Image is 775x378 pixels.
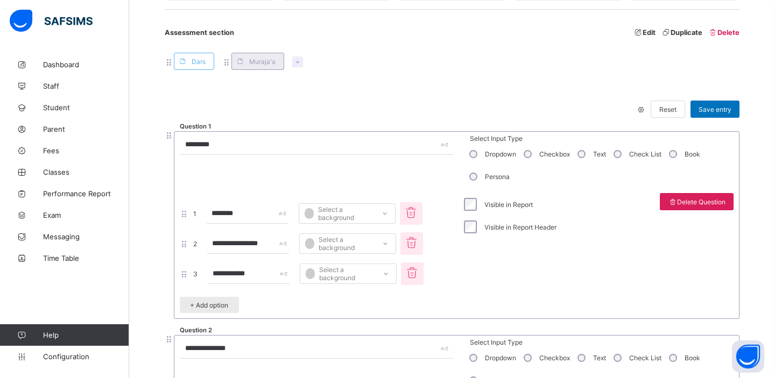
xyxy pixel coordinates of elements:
span: Select Input Type [470,338,728,346]
span: Time Table [43,254,129,262]
span: Duplicate [661,28,702,37]
span: Select Input Type [470,134,728,142]
span: 1 [180,201,422,226]
span: Muraja'a [249,58,276,66]
span: Parent [43,125,129,133]
label: Book [685,354,700,362]
span: Messaging [43,232,129,241]
span: Student [43,103,129,112]
label: Visible in Report [484,201,533,209]
label: Checkbox [539,354,570,362]
span: Configuration [43,352,129,361]
label: Question 2 [180,326,212,334]
span: 3 [180,261,424,286]
span: Help [43,331,129,339]
label: Check List [629,354,661,362]
label: Visible in Report Header [484,223,556,231]
span: Delete [708,28,739,37]
span: Classes [43,168,129,176]
div: Select a background [305,203,374,224]
span: + Add option [188,301,231,309]
label: Book [685,150,700,158]
span: Dars [192,58,206,66]
div: Question 1Select Input TypeDropdownCheckboxTextCheck ListBookPersona1Select a background 2Select ... [165,131,739,330]
label: Persona [485,173,510,181]
span: 2 [180,231,423,256]
div: 2Select a background [180,231,454,256]
label: Check List [629,150,661,158]
div: Muraja'a [222,53,287,71]
label: Dropdown [485,150,516,158]
span: Dashboard [43,60,129,69]
span: Edit [633,28,656,37]
img: safsims [10,10,93,32]
span: Fees [43,146,129,155]
label: Dropdown [485,354,516,362]
div: Select a background [305,233,374,254]
span: Assessment section [165,28,739,37]
label: Question 1 [180,123,211,130]
div: 3Select a background [180,261,454,286]
label: Checkbox [539,150,570,158]
div: Select a background [306,263,375,284]
span: Reset [659,105,677,113]
label: Text [593,354,606,362]
span: Delete Question [668,198,725,206]
label: Text [593,150,606,158]
div: 1Select a background [180,201,454,226]
span: Staff [43,82,129,90]
span: Save entry [699,105,731,113]
span: Exam [43,211,129,219]
span: Performance Report [43,189,129,198]
button: Open asap [732,340,764,373]
div: Dars [165,53,217,71]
